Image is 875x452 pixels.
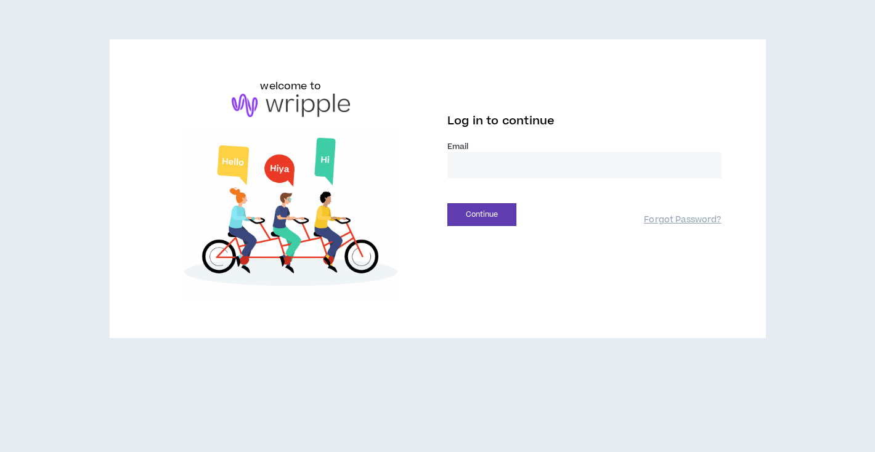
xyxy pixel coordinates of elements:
h6: welcome to [260,79,321,94]
span: Log in to continue [447,113,555,129]
label: Email [447,141,722,152]
img: Welcome to Wripple [154,129,428,299]
button: Continue [447,203,516,226]
a: Forgot Password? [644,214,721,226]
img: logo-brand.png [232,94,350,117]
